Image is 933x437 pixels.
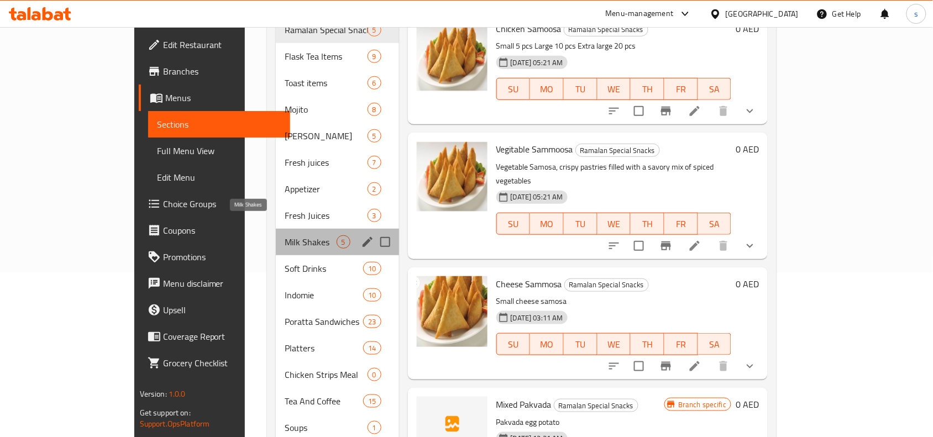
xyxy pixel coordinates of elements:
[139,350,290,376] a: Grocery Checklist
[140,406,191,420] span: Get support on:
[337,237,350,248] span: 5
[743,104,757,118] svg: Show Choices
[139,85,290,111] a: Menus
[285,368,367,381] span: Chicken Strips Meal
[276,388,399,414] div: Tea And Coffee15
[530,78,564,100] button: MO
[139,58,290,85] a: Branches
[564,213,597,235] button: TU
[501,81,526,97] span: SU
[565,278,648,291] span: Ramalan Special Snacks
[359,234,376,250] button: edit
[564,78,597,100] button: TU
[698,333,732,355] button: SA
[363,288,381,302] div: items
[368,129,381,143] div: items
[417,141,488,212] img: Vegitable Sammoosa
[157,118,281,131] span: Sections
[285,156,367,169] span: Fresh juices
[506,313,568,323] span: [DATE] 03:11 AM
[163,250,281,264] span: Promotions
[276,229,399,255] div: Milk Shakes5edit
[736,141,759,157] h6: 0 AED
[601,353,627,380] button: sort-choices
[737,233,763,259] button: show more
[597,333,631,355] button: WE
[703,216,727,232] span: SA
[631,213,664,235] button: TH
[169,387,186,401] span: 1.0.0
[664,78,698,100] button: FR
[285,288,363,302] span: Indomie
[163,197,281,210] span: Choice Groups
[631,333,664,355] button: TH
[368,421,381,434] div: items
[276,282,399,308] div: Indomie10
[285,103,367,116] div: Mojito
[285,341,363,355] span: Platters
[631,78,664,100] button: TH
[496,333,531,355] button: SU
[703,336,727,352] span: SA
[368,76,381,89] div: items
[276,308,399,335] div: Poratta Sandwiches23
[157,144,281,157] span: Full Menu View
[285,262,363,275] span: Soft Drinks
[285,315,363,328] div: Poratta Sandwiches
[364,290,380,301] span: 10
[669,81,694,97] span: FR
[148,111,290,138] a: Sections
[736,21,759,36] h6: 0 AED
[368,370,381,380] span: 0
[364,343,380,354] span: 14
[627,355,651,378] span: Select to update
[417,21,488,92] img: Chicken Samoosa
[140,417,210,431] a: Support.OpsPlatform
[285,23,367,36] div: Ramalan Special Snacks
[597,213,631,235] button: WE
[139,297,290,323] a: Upsell
[602,216,627,232] span: WE
[501,336,526,352] span: SU
[337,235,350,249] div: items
[417,276,488,347] img: Cheese Sammosa
[368,51,381,62] span: 9
[710,353,737,380] button: delete
[914,8,918,20] span: s
[737,98,763,124] button: show more
[669,336,694,352] span: FR
[157,171,281,184] span: Edit Menu
[743,360,757,373] svg: Show Choices
[163,38,281,51] span: Edit Restaurant
[653,98,679,124] button: Branch-specific-item
[368,209,381,222] div: items
[363,341,381,355] div: items
[364,396,380,407] span: 15
[496,294,732,308] p: Small cheese samosa
[363,262,381,275] div: items
[368,157,381,168] span: 7
[674,399,731,410] span: Branch specific
[501,216,526,232] span: SU
[276,255,399,282] div: Soft Drinks10
[139,323,290,350] a: Coverage Report
[496,141,573,157] span: Vegitable Sammoosa
[564,333,597,355] button: TU
[506,57,568,68] span: [DATE] 05:21 AM
[368,78,381,88] span: 6
[285,129,367,143] div: Sammoon Sandwitches
[368,368,381,381] div: items
[726,8,799,20] div: [GEOGRAPHIC_DATA]
[163,65,281,78] span: Branches
[568,216,593,232] span: TU
[276,361,399,388] div: Chicken Strips Meal0
[576,144,659,157] span: Ramalan Special Snacks
[139,244,290,270] a: Promotions
[554,399,638,412] div: Ramalan Special Snacks
[698,78,732,100] button: SA
[148,138,290,164] a: Full Menu View
[285,394,363,408] span: Tea And Coffee
[285,209,367,222] span: Fresh Juices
